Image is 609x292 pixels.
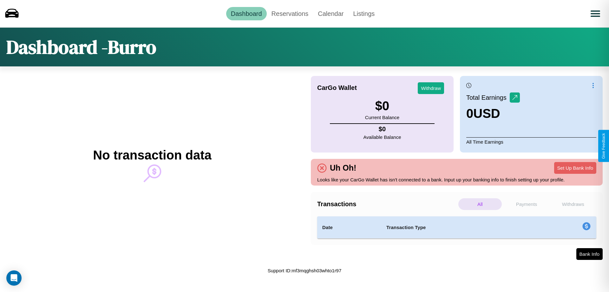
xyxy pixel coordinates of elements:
[268,266,342,275] p: Support ID: mf3mqghsh03whto1r97
[6,34,156,60] h1: Dashboard - Burro
[466,106,520,121] h3: 0 USD
[505,198,548,210] p: Payments
[551,198,595,210] p: Withdraws
[586,5,604,23] button: Open menu
[317,84,357,92] h4: CarGo Wallet
[322,224,376,231] h4: Date
[365,99,399,113] h3: $ 0
[554,162,596,174] button: Set Up Bank Info
[466,137,596,146] p: All Time Earnings
[365,113,399,122] p: Current Balance
[466,92,510,103] p: Total Earnings
[418,82,444,94] button: Withdraw
[317,175,596,184] p: Looks like your CarGo Wallet has isn't connected to a bank. Input up your banking info to finish ...
[363,133,401,141] p: Available Balance
[313,7,348,20] a: Calendar
[267,7,313,20] a: Reservations
[348,7,379,20] a: Listings
[601,133,606,159] div: Give Feedback
[93,148,211,162] h2: No transaction data
[386,224,530,231] h4: Transaction Type
[576,248,603,260] button: Bank Info
[6,270,22,286] div: Open Intercom Messenger
[226,7,267,20] a: Dashboard
[317,200,457,208] h4: Transactions
[458,198,502,210] p: All
[327,163,359,173] h4: Uh Oh!
[363,126,401,133] h4: $ 0
[317,216,596,239] table: simple table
